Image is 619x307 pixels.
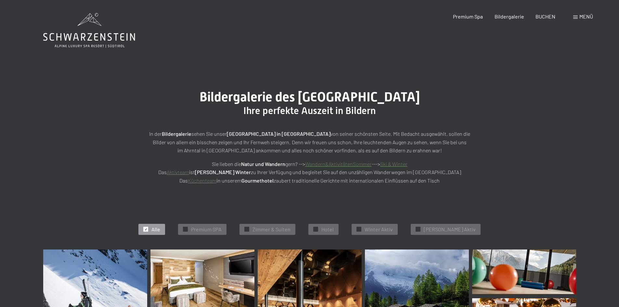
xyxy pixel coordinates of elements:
span: Menü [579,13,593,19]
span: Ihre perfekte Auszeit in Bildern [243,105,376,116]
strong: Bildergalerie [162,131,191,137]
img: Wellnesshotels - Fitness - Sport - Gymnastik [472,249,576,294]
a: Bildergalerie [495,13,524,19]
span: Winter Aktiv [365,226,393,233]
p: Sie lieben die gern? --> ---> Das ist zu Ihrer Verfügung und begleitet Sie auf den unzähligen Wan... [147,160,472,185]
span: ✓ [145,227,147,232]
span: [PERSON_NAME] Aktiv [424,226,476,233]
span: ✓ [358,227,360,232]
strong: Gourmethotel [241,177,274,184]
span: ✓ [315,227,317,232]
strong: Natur und Wandern [241,161,285,167]
a: Wandern&AktivitätenSommer [305,161,372,167]
span: ✓ [184,227,187,232]
strong: [PERSON_NAME] Winter [195,169,251,175]
a: Premium Spa [453,13,483,19]
a: Ski & Winter [380,161,407,167]
span: ✓ [417,227,419,232]
a: Küchenteam [188,177,216,184]
strong: [GEOGRAPHIC_DATA] in [GEOGRAPHIC_DATA] [227,131,330,137]
span: Premium SPA [191,226,222,233]
p: In der sehen Sie unser von seiner schönsten Seite. Mit Bedacht ausgewählt, sollen die Bilder von ... [147,130,472,155]
span: ✓ [246,227,248,232]
a: Aktivteam [167,169,189,175]
span: Bildergalerie des [GEOGRAPHIC_DATA] [200,89,420,105]
a: BUCHEN [535,13,555,19]
span: Hotel [321,226,334,233]
span: Zimmer & Suiten [252,226,290,233]
span: Alle [151,226,160,233]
